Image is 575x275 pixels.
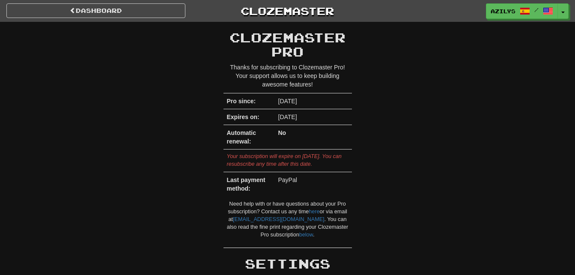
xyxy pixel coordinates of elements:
strong: Expires on: [227,114,259,120]
td: [DATE] [275,93,352,109]
td: [DATE] [275,109,352,125]
a: here [309,209,319,215]
a: Dashboard [6,3,185,18]
span: / [534,7,539,13]
span: Azilys [491,7,515,15]
strong: Pro since: [227,98,256,105]
a: [EMAIL_ADDRESS][DOMAIN_NAME] [233,216,324,222]
div: Your subscription will expire on [DATE]. You can resubscribe any time after this date. [227,153,349,168]
td: PayPal [275,172,352,196]
a: Clozemaster [198,3,377,18]
div: Need help with or have questions about your Pro subscription? Contact us any time or via email at... [223,200,352,239]
h2: Clozemaster Pro [223,30,352,59]
strong: No [278,129,286,136]
strong: Last payment method: [227,176,265,192]
strong: Automatic renewal: [227,129,256,145]
p: Thanks for subscribing to Clozemaster Pro! Your support allows us to keep building awesome features! [223,63,352,89]
h2: Settings [223,257,352,271]
a: Azilys / [486,3,558,19]
a: below [299,232,313,238]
